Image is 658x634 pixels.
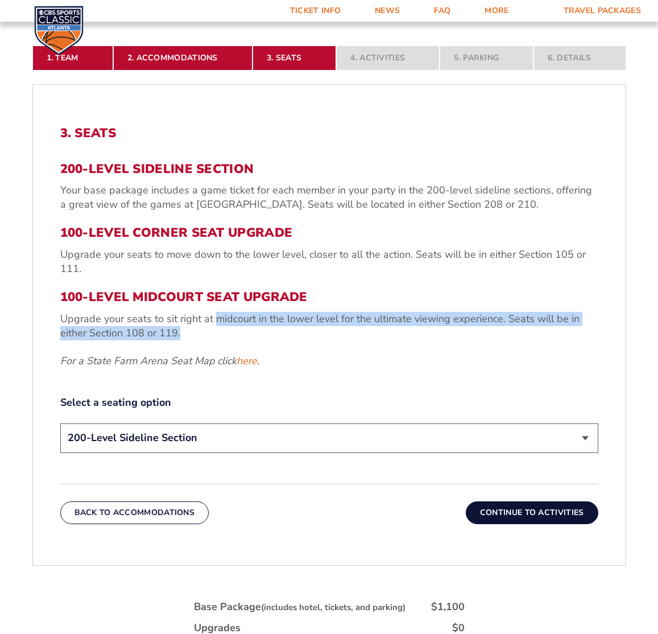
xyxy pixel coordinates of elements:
[60,126,598,141] h2: 3. Seats
[60,290,598,304] h3: 100-Level Midcourt Seat Upgrade
[431,600,465,614] div: $1,100
[237,354,257,368] a: here
[60,312,598,340] p: Upgrade your seats to sit right at midcourt in the lower level for the ultimate viewing experienc...
[113,46,253,71] a: 2. Accommodations
[60,183,598,212] p: Your base package includes a game ticket for each member in your party in the 200-level sideline ...
[34,6,84,55] img: CBS Sports Classic
[60,248,598,276] p: Upgrade your seats to move down to the lower level, closer to all the action. Seats will be in ei...
[32,46,113,71] a: 1. Team
[60,162,598,176] h3: 200-Level Sideline Section
[194,600,405,614] div: Base Package
[261,602,405,613] small: (includes hotel, tickets, and parking)
[60,396,598,410] label: Select a seating option
[60,225,598,240] h3: 100-Level Corner Seat Upgrade
[60,501,209,524] button: Back To Accommodations
[466,501,598,524] button: Continue To Activities
[60,354,259,368] em: For a State Farm Arena Seat Map click .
